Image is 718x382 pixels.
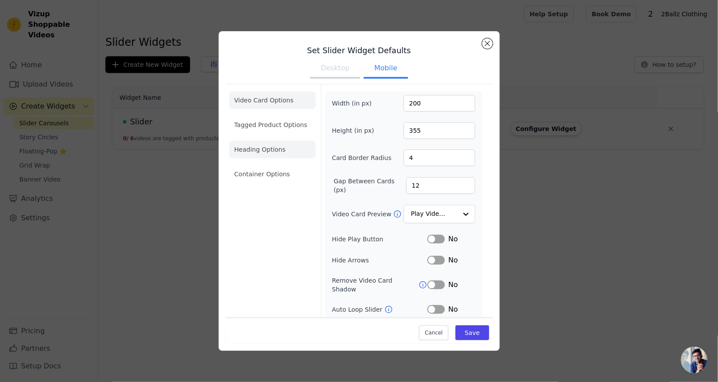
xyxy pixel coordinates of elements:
label: Hide Play Button [332,235,427,244]
label: Height (in px) [332,126,380,135]
span: No [448,304,458,315]
label: Auto Loop Slider [332,305,384,314]
button: Save [455,325,489,340]
label: Hide Arrows [332,256,427,265]
li: Video Card Options [229,91,316,109]
h3: Set Slider Widget Defaults [226,45,493,56]
label: Width (in px) [332,99,380,108]
button: Mobile [364,59,408,79]
li: Container Options [229,165,316,183]
span: No [448,255,458,266]
button: Close modal [482,38,493,49]
label: Remove Video Card Shadow [332,276,419,294]
li: Tagged Product Options [229,116,316,134]
label: Gap Between Cards (px) [334,177,406,194]
a: Open chat [681,347,707,373]
span: No [448,234,458,244]
li: Heading Options [229,141,316,158]
label: Card Border Radius [332,153,392,162]
label: Video Card Preview [332,210,393,218]
button: Desktop [310,59,360,79]
span: No [448,280,458,290]
button: Cancel [419,325,448,340]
